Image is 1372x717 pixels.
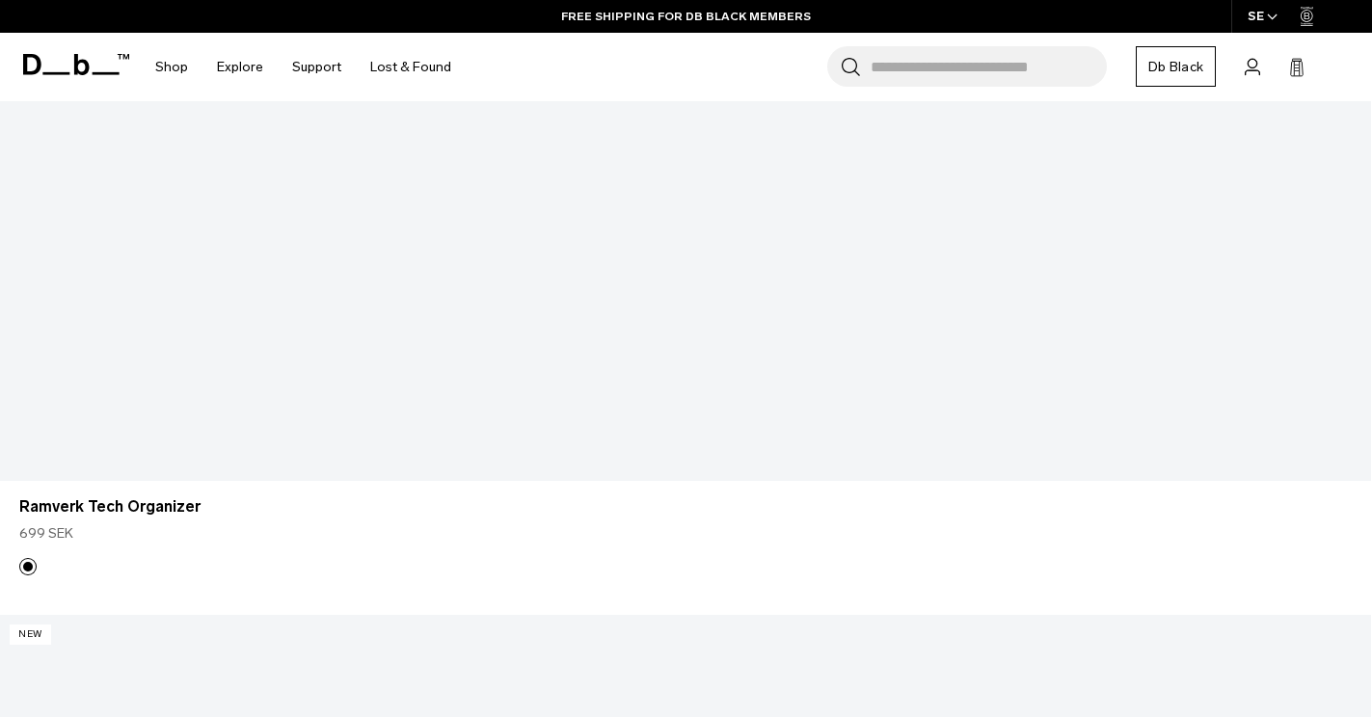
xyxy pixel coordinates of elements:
[19,523,73,544] span: 699 SEK
[141,33,466,101] nav: Main Navigation
[155,33,188,101] a: Shop
[370,33,451,101] a: Lost & Found
[217,33,263,101] a: Explore
[19,558,37,575] button: Black Out
[10,624,51,645] p: New
[561,8,811,25] a: FREE SHIPPING FOR DB BLACK MEMBERS
[292,33,341,101] a: Support
[1136,46,1216,87] a: Db Black
[19,495,1352,518] a: Ramverk Tech Organizer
